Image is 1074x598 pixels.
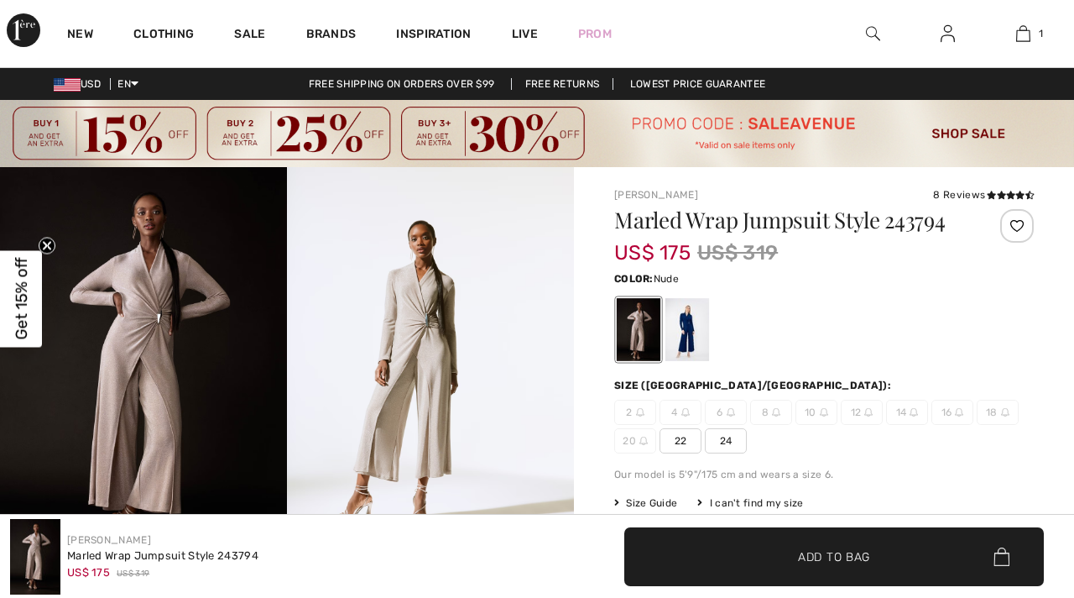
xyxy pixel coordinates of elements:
[639,437,648,445] img: ring-m.svg
[234,27,265,45] a: Sale
[955,408,963,417] img: ring-m.svg
[705,400,747,425] span: 6
[772,408,780,417] img: ring-m.svg
[841,400,883,425] span: 12
[67,548,258,564] div: Marled Wrap Jumpsuit Style 243794
[10,519,60,595] img: Marled Wrap Jumpsuit Style 243794
[986,24,1060,44] a: 1
[614,189,698,201] a: [PERSON_NAME]
[7,13,40,47] img: 1ère Avenue
[681,408,690,417] img: ring-m.svg
[636,408,644,417] img: ring-m.svg
[1016,24,1030,44] img: My Bag
[1039,26,1043,41] span: 1
[617,78,779,90] a: Lowest Price Guarantee
[864,408,873,417] img: ring-m.svg
[54,78,81,92] img: US Dollar
[67,27,93,45] a: New
[750,400,792,425] span: 8
[578,25,612,43] a: Prom
[306,27,357,45] a: Brands
[512,25,538,43] a: Live
[795,400,837,425] span: 10
[614,496,677,511] span: Size Guide
[977,400,1019,425] span: 18
[614,428,656,454] span: 20
[931,400,973,425] span: 16
[866,24,880,44] img: search the website
[993,548,1009,566] img: Bag.svg
[820,408,828,417] img: ring-m.svg
[697,238,778,268] span: US$ 319
[396,27,471,45] span: Inspiration
[54,78,107,90] span: USD
[133,27,194,45] a: Clothing
[117,568,149,580] span: US$ 319
[295,78,508,90] a: Free shipping on orders over $99
[665,298,709,361] div: Navy Blue
[798,548,870,565] span: Add to Bag
[660,400,701,425] span: 4
[12,258,31,340] span: Get 15% off
[966,472,1057,514] iframe: Opens a widget where you can find more information
[67,566,110,579] span: US$ 175
[614,224,691,265] span: US$ 175
[727,408,735,417] img: ring-m.svg
[660,428,701,454] span: 22
[697,496,803,511] div: I can't find my size
[886,400,928,425] span: 14
[933,187,1034,202] div: 8 Reviews
[624,527,1044,586] button: Add to Bag
[511,78,614,90] a: Free Returns
[927,24,968,45] a: Sign In
[705,428,747,454] span: 24
[117,78,138,90] span: EN
[614,273,654,285] span: Color:
[287,167,574,598] img: Marled Wrap Jumpsuit Style 243794. 2
[941,24,955,44] img: My Info
[39,238,55,254] button: Close teaser
[617,298,660,361] div: Nude
[614,209,964,231] h1: Marled Wrap Jumpsuit Style 243794
[614,467,1034,482] div: Our model is 5'9"/175 cm and wears a size 6.
[614,378,894,393] div: Size ([GEOGRAPHIC_DATA]/[GEOGRAPHIC_DATA]):
[910,408,918,417] img: ring-m.svg
[614,400,656,425] span: 2
[654,273,679,285] span: Nude
[67,534,151,546] a: [PERSON_NAME]
[1001,408,1009,417] img: ring-m.svg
